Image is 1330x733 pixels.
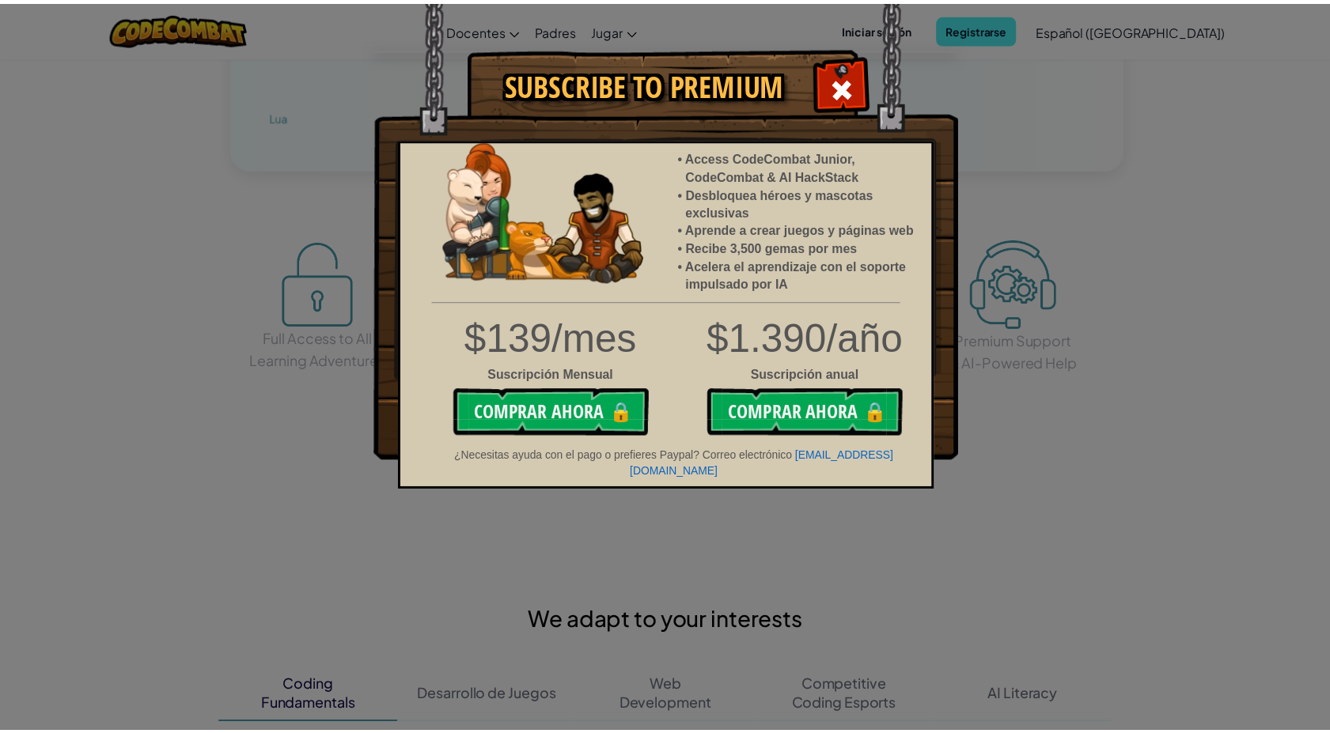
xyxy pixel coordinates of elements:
[451,310,661,366] div: $139/mes
[692,239,925,257] li: Recibe 3,500 gemas por mes
[447,141,650,282] img: anya-and-nando-pet.webp
[392,366,953,384] div: Suscripción anual
[692,149,925,185] li: Access CodeCombat Junior, CodeCombat & AI HackStack
[714,388,911,436] button: Comprar ahora🔒
[392,310,953,366] div: $1.390/año
[457,388,655,436] button: Comprar ahora🔒
[692,221,925,239] li: Aprende a crear juegos y páginas web
[488,68,813,101] h1: Subscribe to Premium
[451,366,661,384] div: Suscripción Mensual
[692,257,925,293] li: Acelera el aprendizaje con el soporte impulsado por IA
[692,185,925,221] li: Desbloquea héroes y mascotas exclusivas
[459,449,800,462] span: ¿Necesitas ayuda con el pago o prefieres Paypal? Correo electrónico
